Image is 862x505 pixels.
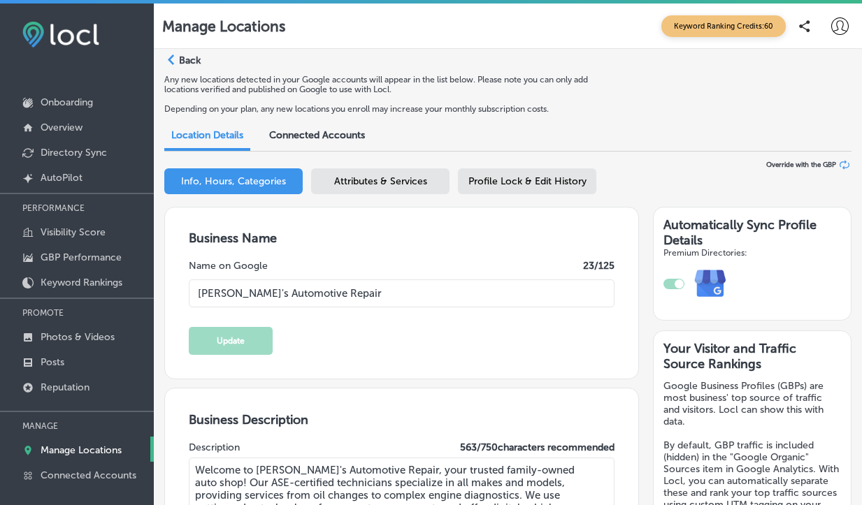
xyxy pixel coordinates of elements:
[41,251,122,263] p: GBP Performance
[41,469,136,481] p: Connected Accounts
[41,331,115,343] p: Photos & Videos
[41,147,107,159] p: Directory Sync
[468,175,587,187] span: Profile Lock & Edit History
[189,260,268,272] label: Name on Google
[189,327,273,355] button: Update
[663,217,841,248] h3: Automatically Sync Profile Details
[22,22,99,47] img: fda3e92497d09a02dc62c9cd864e3231.png
[162,17,285,35] p: Manage Locations
[334,175,427,187] span: Attributes & Services
[189,230,615,246] h3: Business Name
[171,129,243,141] span: Location Details
[189,412,615,427] h3: Business Description
[661,15,786,37] span: Keyword Ranking Credits: 60
[41,356,64,368] p: Posts
[179,54,201,66] p: Back
[663,380,841,427] p: Google Business Profiles (GBPs) are most business' top source of traffic and visitors. Locl can s...
[41,122,82,133] p: Overview
[189,441,240,453] label: Description
[269,129,365,141] span: Connected Accounts
[164,104,611,114] p: Depending on your plan, any new locations you enroll may increase your monthly subscription costs.
[41,226,106,238] p: Visibility Score
[181,175,286,187] span: Info, Hours, Categories
[766,161,836,169] span: Override with the GBP
[663,248,841,258] h4: Premium Directories:
[583,260,615,272] label: 23 /125
[189,279,615,307] input: Enter Location Name
[684,258,737,310] img: e7ababfa220611ac49bdb491a11684a6.png
[41,381,89,393] p: Reputation
[663,341,841,372] h3: Your Visitor and Traffic Source Rankings
[41,277,122,288] p: Keyword Rankings
[41,444,122,456] p: Manage Locations
[460,441,615,453] label: 563 / 750 characters recommended
[41,96,93,108] p: Onboarding
[164,75,611,94] p: Any new locations detected in your Google accounts will appear in the list below. Please note you...
[41,172,82,184] p: AutoPilot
